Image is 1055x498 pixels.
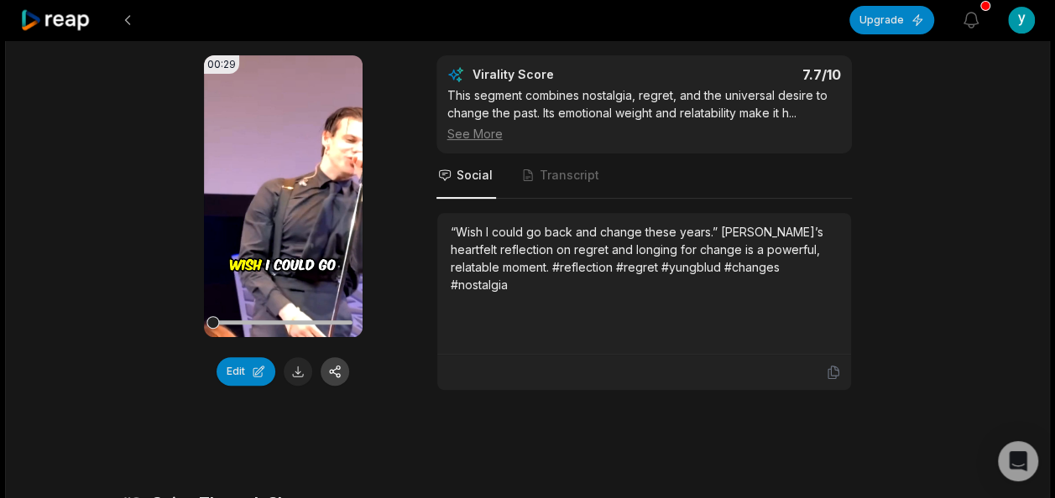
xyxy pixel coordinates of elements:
button: Edit [217,357,275,386]
div: “Wish I could go back and change these years.” [PERSON_NAME]’s heartfelt reflection on regret and... [451,223,838,293]
nav: Tabs [436,153,852,199]
div: This segment combines nostalgia, regret, and the universal desire to change the past. Its emotion... [447,86,841,143]
div: 7.7 /10 [661,66,841,83]
div: Open Intercom Messenger [998,441,1038,481]
div: See More [447,125,841,143]
div: Virality Score [473,66,653,83]
video: Your browser does not support mp4 format. [204,55,363,337]
button: Upgrade [849,6,934,34]
span: Social [457,167,493,184]
span: Transcript [540,167,599,184]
